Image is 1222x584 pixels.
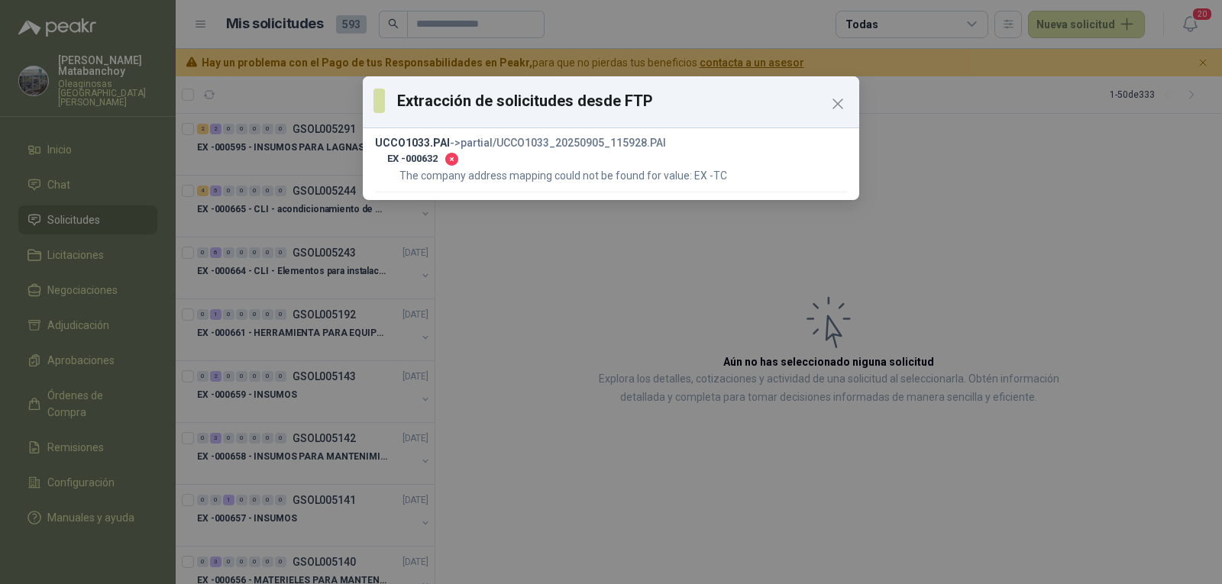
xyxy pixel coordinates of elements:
[397,89,849,112] h3: Extracción de solicitudes desde FTP
[450,134,666,151] h3: -> partial/UCCO1033_20250905_115928.PAI
[375,134,450,151] h2: UCCO1033.PAI
[387,151,438,166] h4: EX -000632
[399,167,847,184] p: The company address mapping could not be found for value: EX -TC
[826,92,850,116] button: Close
